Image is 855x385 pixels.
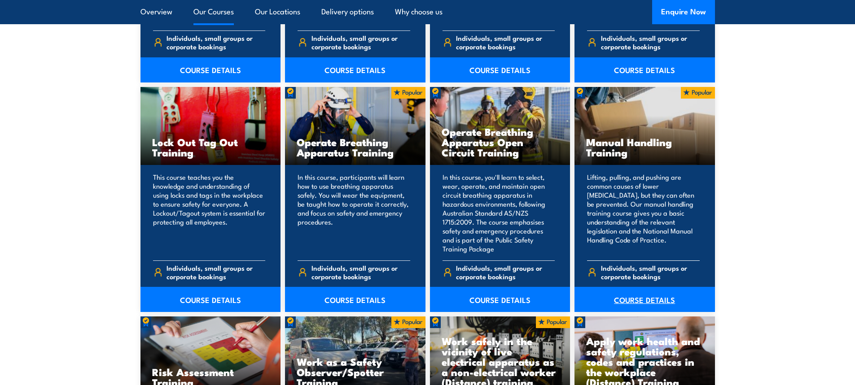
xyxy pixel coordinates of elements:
p: Lifting, pulling, and pushing are common causes of lower [MEDICAL_DATA], but they can often be pr... [587,173,700,253]
h3: Manual Handling Training [586,137,703,157]
a: COURSE DETAILS [140,287,281,312]
span: Individuals, small groups or corporate bookings [456,34,555,51]
h3: Operate Breathing Apparatus Training [297,137,414,157]
a: COURSE DETAILS [430,287,570,312]
span: Individuals, small groups or corporate bookings [456,264,555,281]
a: COURSE DETAILS [285,57,425,82]
span: Individuals, small groups or corporate bookings [311,34,410,51]
span: Individuals, small groups or corporate bookings [601,264,700,281]
a: COURSE DETAILS [574,57,715,82]
a: COURSE DETAILS [285,287,425,312]
p: In this course, participants will learn how to use breathing apparatus safely. You will wear the ... [298,173,410,253]
p: This course teaches you the knowledge and understanding of using locks and tags in the workplace ... [153,173,266,253]
a: COURSE DETAILS [430,57,570,82]
a: COURSE DETAILS [574,287,715,312]
span: Individuals, small groups or corporate bookings [167,264,265,281]
span: Individuals, small groups or corporate bookings [601,34,700,51]
h3: Lock Out Tag Out Training [152,137,269,157]
h3: Operate Breathing Apparatus Open Circuit Training [442,126,559,157]
p: In this course, you'll learn to select, wear, operate, and maintain open circuit breathing appara... [443,173,555,253]
span: Individuals, small groups or corporate bookings [311,264,410,281]
span: Individuals, small groups or corporate bookings [167,34,265,51]
a: COURSE DETAILS [140,57,281,82]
